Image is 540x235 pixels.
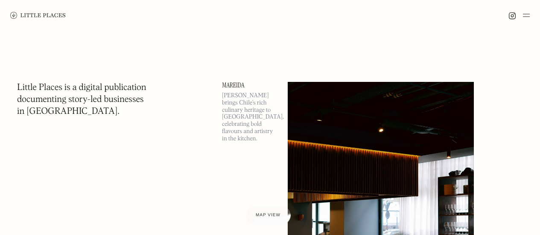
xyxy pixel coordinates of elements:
[256,213,280,218] span: Map view
[222,82,277,89] a: Mareida
[17,82,146,118] h1: Little Places is a digital publication documenting story-led businesses in [GEOGRAPHIC_DATA].
[222,92,277,142] p: [PERSON_NAME] brings Chile’s rich culinary heritage to [GEOGRAPHIC_DATA], celebrating bold flavou...
[245,206,291,225] a: Map view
